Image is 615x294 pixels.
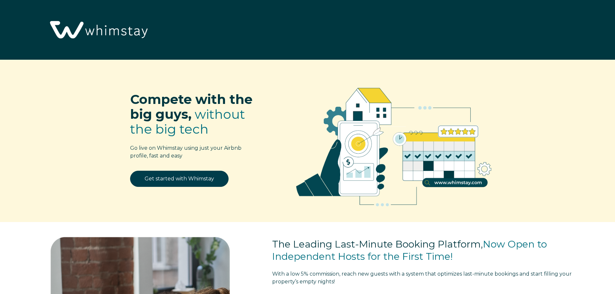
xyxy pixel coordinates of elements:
[130,91,252,122] span: Compete with the big guys,
[130,145,241,159] span: Go live on Whimstay using just your Airbnb profile, fast and easy
[280,69,507,218] img: RBO Ilustrations-02
[130,106,245,137] span: without the big tech
[272,271,572,285] span: tart filling your property’s empty nights!
[272,238,483,250] span: The Leading Last-Minute Booking Platform,
[272,271,533,277] span: With a low 5% commission, reach new guests with a system that optimizes last-minute bookings and s
[272,238,547,262] span: Now Open to Independent Hosts for the First Time!
[130,171,229,187] a: Get started with Whimstay
[45,3,151,57] img: Whimstay Logo-02 1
